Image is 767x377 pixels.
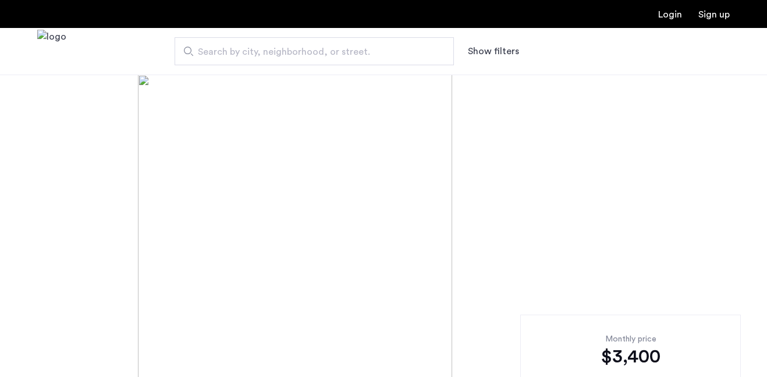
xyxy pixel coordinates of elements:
[698,10,730,19] a: Registration
[37,30,66,73] a: Cazamio Logo
[468,44,519,58] button: Show or hide filters
[175,37,454,65] input: Apartment Search
[539,345,722,368] div: $3,400
[539,333,722,345] div: Monthly price
[198,45,421,59] span: Search by city, neighborhood, or street.
[37,30,66,73] img: logo
[658,10,682,19] a: Login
